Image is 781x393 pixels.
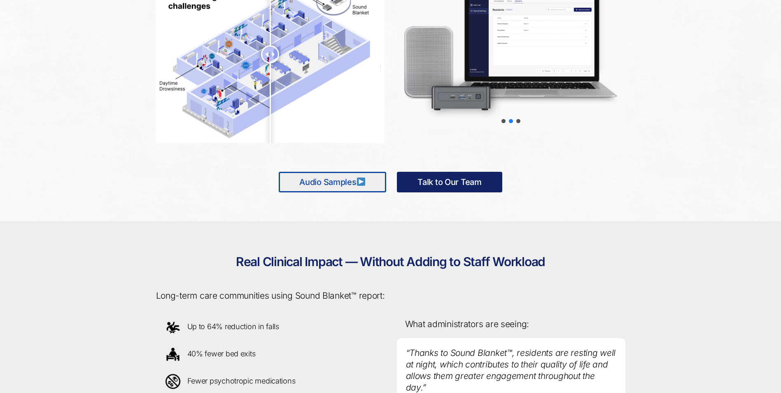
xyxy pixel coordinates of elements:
[501,119,506,123] div: slider-1
[163,344,183,365] img: Icon depicting accomplishments
[156,290,625,302] p: Long-term care communities using Sound Blanket™ report:
[516,119,520,123] div: slider-3
[163,371,378,392] p: Fewer psychotropic medications
[279,172,386,192] a: Audio Samples
[509,119,513,123] div: slider-2
[163,371,183,392] img: Icon depicting accomplishments
[405,318,617,330] p: What administrators are seeing:
[163,317,183,337] img: Icon depicting accomplishments
[500,117,522,125] div: Choose slide to display.
[235,68,301,75] span: How did you hear about us?
[357,178,365,186] img: ▶
[397,172,502,192] a: Talk to Our Team
[235,1,260,7] span: Last name
[156,246,625,278] h2: Real Clinical Impact — Without Adding to Staff Workload
[163,317,378,337] p: Up to 64% reduction in falls
[163,344,378,365] p: 40% fewer bed exits
[235,35,253,41] span: Job title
